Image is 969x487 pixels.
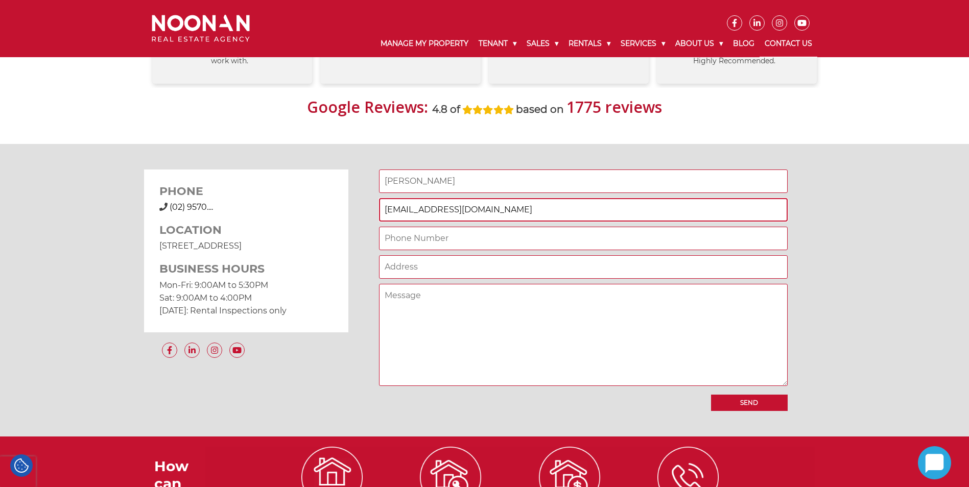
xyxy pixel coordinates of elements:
a: Sales [522,31,563,57]
a: Click to reveal phone number [170,202,213,212]
p: Mon-Fri: 9:00AM to 5:30PM [159,279,333,291]
a: Rentals [563,31,616,57]
strong: based on [516,103,564,115]
p: [DATE]: Rental Inspections only [159,304,333,317]
strong: 1775 reviews [566,96,662,117]
p: [STREET_ADDRESS] [159,239,333,252]
h3: PHONE [159,185,333,198]
input: Email Address [379,198,788,222]
a: About Us [670,31,728,57]
a: Contact Us [760,31,817,57]
p: Sat: 9:00AM to 4:00PM [159,291,333,304]
input: Name [379,169,788,193]
div: Cookie Settings [10,454,33,477]
form: Contact form [379,169,788,410]
a: Blog [728,31,760,57]
strong: Google Reviews: [307,96,428,117]
span: (02) 9570.... [170,202,213,212]
h3: BUSINESS HOURS [159,262,333,276]
input: Send [711,395,788,411]
strong: 4.8 of [432,103,460,115]
input: Phone Number [379,227,788,250]
img: Noonan Real Estate Agency [152,15,250,42]
a: Manage My Property [375,31,474,57]
h3: LOCATION [159,224,333,237]
input: Address [379,255,788,279]
a: Tenant [474,31,522,57]
a: Services [616,31,670,57]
